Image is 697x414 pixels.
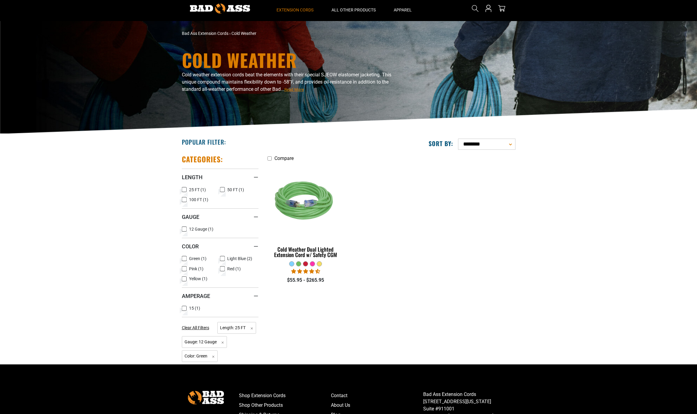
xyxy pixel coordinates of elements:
[429,140,453,147] label: Sort by:
[277,7,313,13] span: Extension Cords
[182,238,258,255] summary: Color
[182,208,258,225] summary: Gauge
[227,188,244,192] span: 50 FT (1)
[268,167,344,236] img: Green
[189,198,208,202] span: 100 FT (1)
[182,51,401,69] h1: Cold Weather
[182,174,203,181] span: Length
[182,353,218,359] a: Color: Green
[182,339,227,345] a: Gauge: 12 Gauge
[227,267,241,271] span: Red (1)
[182,336,227,348] span: Gauge: 12 Gauge
[182,350,218,362] span: Color: Green
[470,4,480,13] summary: Search
[331,400,423,410] a: About Us
[182,213,199,220] span: Gauge
[239,400,331,410] a: Shop Other Products
[182,243,199,250] span: Color
[182,138,226,146] h2: Popular Filter:
[231,31,256,36] span: Cold Weather
[189,227,213,231] span: 12 Gauge (1)
[182,72,391,92] span: Cold weather extension cords beat the elements with their special SJEOW elastomer jacketing. This...
[182,287,258,304] summary: Amperage
[182,31,228,36] a: Bad Ass Extension Cords
[394,7,412,13] span: Apparel
[229,31,231,36] span: ›
[189,256,206,261] span: Green (1)
[182,169,258,186] summary: Length
[189,277,207,281] span: Yellow (1)
[182,325,212,331] a: Clear All Filters
[267,164,344,261] a: Green Cold Weather Dual Lighted Extension Cord w/ Safety CGM
[227,256,252,261] span: Light Blue (2)
[239,391,331,400] a: Shop Extension Cords
[267,277,344,284] div: $55.95 - $265.95
[189,188,206,192] span: 25 FT (1)
[182,293,210,299] span: Amperage
[291,268,320,274] span: 4.62 stars
[267,247,344,257] div: Cold Weather Dual Lighted Extension Cord w/ Safety CGM
[331,391,423,400] a: Contact
[190,4,250,14] img: Bad Ass Extension Cords
[182,325,209,330] span: Clear All Filters
[284,87,304,92] span: Read More
[182,30,401,37] nav: breadcrumbs
[217,325,256,330] a: Length: 25 FT
[274,155,294,161] span: Compare
[188,391,224,404] img: Bad Ass Extension Cords
[182,155,223,164] h2: Categories:
[332,7,376,13] span: All Other Products
[217,322,256,334] span: Length: 25 FT
[189,267,203,271] span: Pink (1)
[189,306,200,310] span: 15 (1)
